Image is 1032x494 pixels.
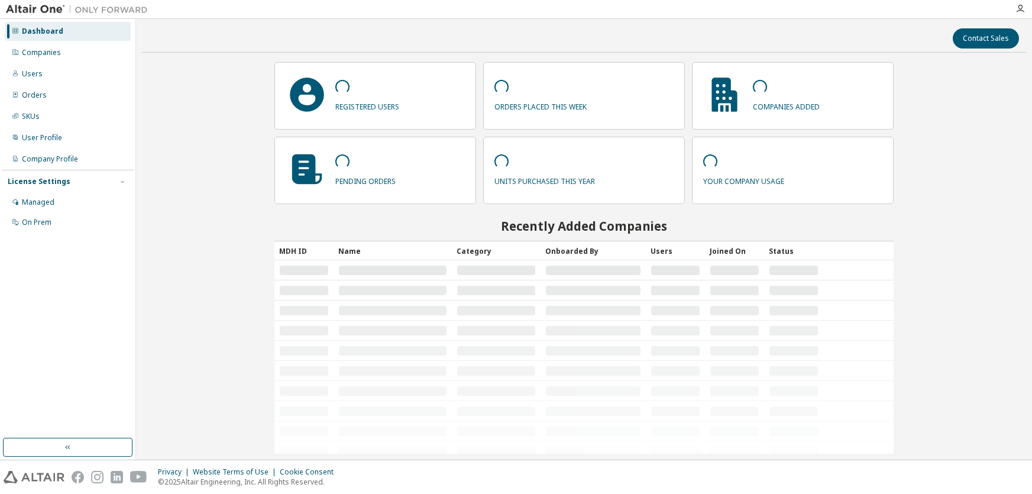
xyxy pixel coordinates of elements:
[72,471,84,483] img: facebook.svg
[22,218,51,227] div: On Prem
[651,241,700,260] div: Users
[22,27,63,36] div: Dashboard
[22,112,40,121] div: SKUs
[158,477,341,487] p: © 2025 Altair Engineering, Inc. All Rights Reserved.
[111,471,123,483] img: linkedin.svg
[6,4,154,15] img: Altair One
[130,471,147,483] img: youtube.svg
[710,241,759,260] div: Joined On
[494,173,595,186] p: units purchased this year
[22,198,54,207] div: Managed
[338,241,447,260] div: Name
[158,467,193,477] div: Privacy
[193,467,280,477] div: Website Terms of Use
[22,48,61,57] div: Companies
[769,241,819,260] div: Status
[953,28,1019,49] button: Contact Sales
[22,91,47,100] div: Orders
[91,471,103,483] img: instagram.svg
[22,69,43,79] div: Users
[4,471,64,483] img: altair_logo.svg
[703,173,784,186] p: your company usage
[753,98,820,112] p: companies added
[494,98,587,112] p: orders placed this week
[335,173,396,186] p: pending orders
[457,241,536,260] div: Category
[22,154,78,164] div: Company Profile
[335,98,399,112] p: registered users
[22,133,62,143] div: User Profile
[279,241,329,260] div: MDH ID
[280,467,341,477] div: Cookie Consent
[8,177,70,186] div: License Settings
[274,218,894,234] h2: Recently Added Companies
[545,241,641,260] div: Onboarded By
